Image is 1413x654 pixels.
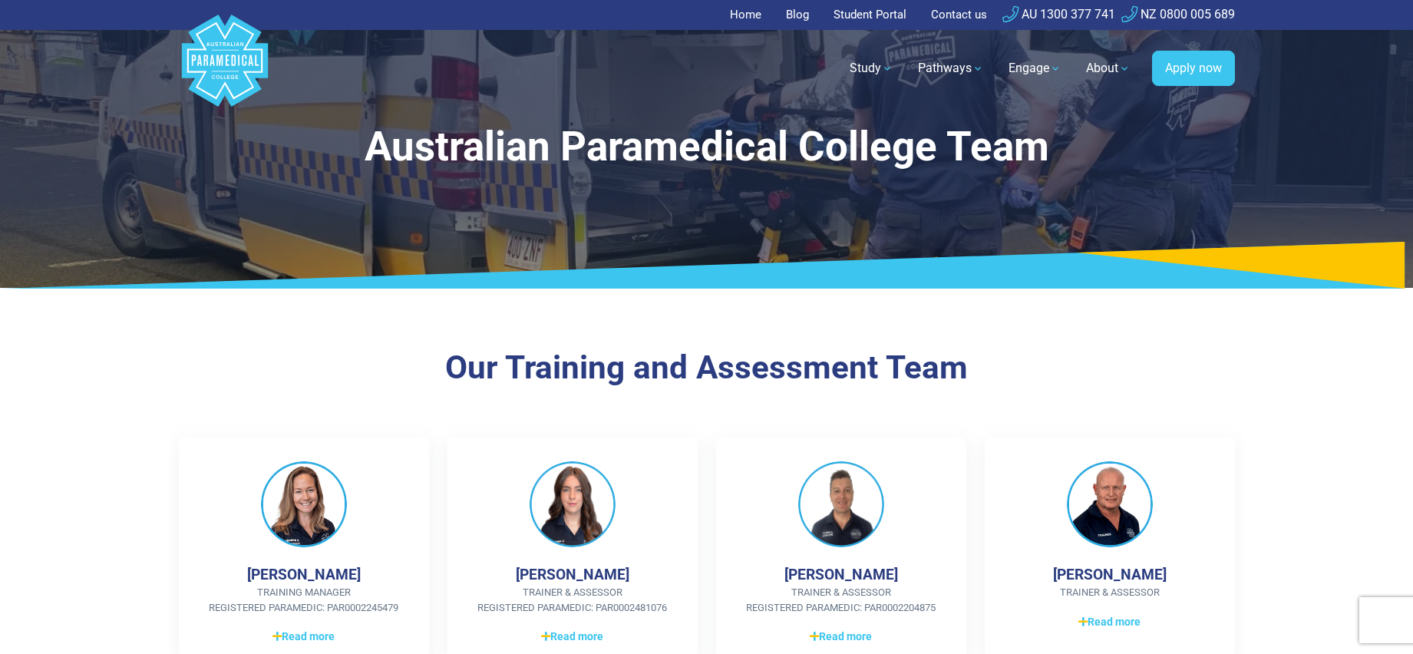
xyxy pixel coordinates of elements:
[203,627,404,646] a: Read more
[784,566,898,583] h4: [PERSON_NAME]
[1152,51,1235,86] a: Apply now
[472,627,673,646] a: Read more
[1053,566,1167,583] h4: [PERSON_NAME]
[840,47,903,90] a: Study
[1078,614,1141,630] span: Read more
[472,585,673,615] span: Trainer & Assessor Registered Paramedic: PAR0002481076
[247,566,361,583] h4: [PERSON_NAME]
[203,585,404,615] span: Training Manager Registered Paramedic: PAR0002245479
[530,461,616,547] img: Betina Ellul
[272,629,335,645] span: Read more
[1077,47,1140,90] a: About
[258,348,1156,388] h3: Our Training and Assessment Team
[1009,613,1210,631] a: Read more
[258,123,1156,171] h1: Australian Paramedical College Team
[1121,7,1235,21] a: NZ 0800 005 689
[798,461,884,547] img: Chris King
[179,30,271,107] a: Australian Paramedical College
[1067,461,1153,547] img: Jens Hojby
[810,629,872,645] span: Read more
[741,585,942,615] span: Trainer & Assessor Registered Paramedic: PAR0002204875
[261,461,347,547] img: Jaime Wallis
[541,629,603,645] span: Read more
[516,566,629,583] h4: [PERSON_NAME]
[909,47,993,90] a: Pathways
[1002,7,1115,21] a: AU 1300 377 741
[1009,585,1210,600] span: Trainer & Assessor
[999,47,1071,90] a: Engage
[741,627,942,646] a: Read more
